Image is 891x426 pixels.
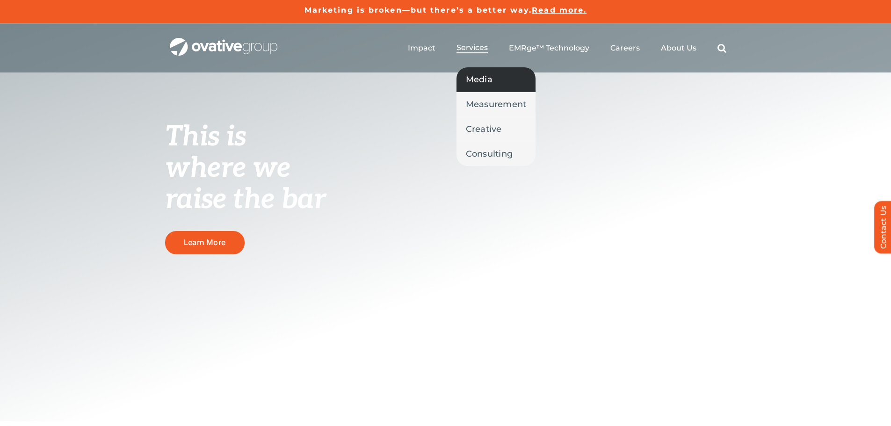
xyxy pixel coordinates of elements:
[456,67,536,92] a: Media
[456,43,488,52] span: Services
[466,147,513,160] span: Consulting
[456,43,488,53] a: Services
[165,152,326,217] span: where we raise the bar
[184,238,225,247] span: Learn More
[466,73,493,86] span: Media
[408,43,435,53] a: Impact
[466,123,502,136] span: Creative
[304,6,532,14] a: Marketing is broken—but there’s a better way.
[165,231,245,254] a: Learn More
[456,142,536,166] a: Consulting
[466,98,527,111] span: Measurement
[408,33,726,63] nav: Menu
[170,37,277,46] a: OG_Full_horizontal_WHT
[532,6,587,14] a: Read more.
[509,43,589,53] a: EMRge™ Technology
[165,120,246,154] span: This is
[661,43,696,53] a: About Us
[456,92,536,116] a: Measurement
[717,43,726,53] a: Search
[610,43,640,53] a: Careers
[456,117,536,141] a: Creative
